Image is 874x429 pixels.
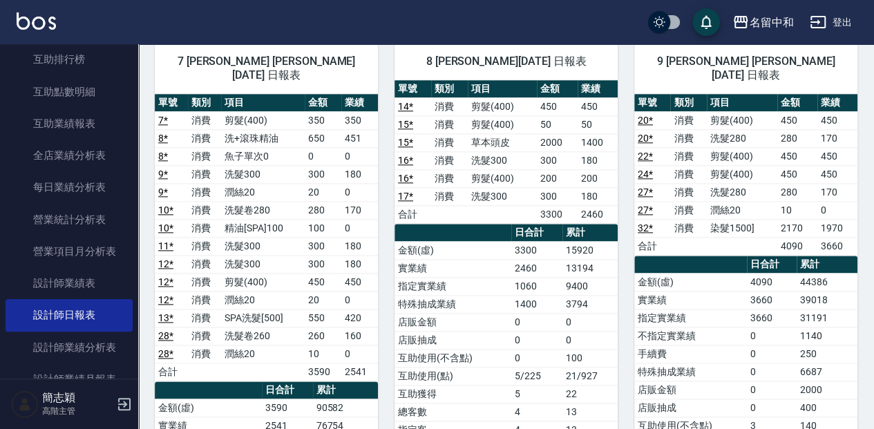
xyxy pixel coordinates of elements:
[511,349,562,367] td: 0
[411,55,601,68] span: 8 [PERSON_NAME][DATE] 日報表
[797,309,857,327] td: 31191
[468,97,537,115] td: 剪髮(400)
[341,291,378,309] td: 0
[221,129,304,147] td: 洗+滾珠精油
[6,332,133,363] a: 設計師業績分析表
[221,255,304,273] td: 洗髮300
[221,111,304,129] td: 剪髮(400)
[221,345,304,363] td: 潤絲20
[341,255,378,273] td: 180
[221,201,304,219] td: 洗髮卷280
[511,367,562,385] td: 5/225
[155,363,188,381] td: 合計
[537,80,577,98] th: 金額
[305,219,341,237] td: 100
[817,111,857,129] td: 450
[221,327,304,345] td: 洗髮卷260
[797,345,857,363] td: 250
[562,349,618,367] td: 100
[537,205,577,223] td: 3300
[817,219,857,237] td: 1970
[777,165,817,183] td: 450
[188,147,221,165] td: 消費
[747,273,797,291] td: 4090
[305,111,341,129] td: 350
[395,403,511,421] td: 總客數
[6,204,133,236] a: 營業統計分析表
[305,201,341,219] td: 280
[562,403,618,421] td: 13
[341,345,378,363] td: 0
[707,129,777,147] td: 洗髮280
[395,241,511,259] td: 金額(虛)
[262,399,312,417] td: 3590
[817,201,857,219] td: 0
[395,385,511,403] td: 互助獲得
[305,129,341,147] td: 650
[797,291,857,309] td: 39018
[670,201,707,219] td: 消費
[188,129,221,147] td: 消費
[777,183,817,201] td: 280
[511,259,562,277] td: 2460
[341,183,378,201] td: 0
[42,391,113,405] h5: 簡志穎
[777,111,817,129] td: 450
[262,381,312,399] th: 日合計
[634,237,671,255] td: 合計
[305,273,341,291] td: 450
[341,147,378,165] td: 0
[578,115,618,133] td: 50
[777,147,817,165] td: 450
[797,256,857,274] th: 累計
[707,201,777,219] td: 潤絲20
[341,327,378,345] td: 160
[670,94,707,112] th: 類別
[6,76,133,108] a: 互助點數明細
[634,94,857,256] table: a dense table
[305,345,341,363] td: 10
[817,183,857,201] td: 170
[188,94,221,112] th: 類別
[468,115,537,133] td: 剪髮(400)
[692,8,720,36] button: save
[797,327,857,345] td: 1140
[511,224,562,242] th: 日合計
[395,80,431,98] th: 單號
[562,367,618,385] td: 21/927
[707,165,777,183] td: 剪髮(400)
[747,381,797,399] td: 0
[341,94,378,112] th: 業績
[634,309,747,327] td: 指定實業績
[305,94,341,112] th: 金額
[221,273,304,291] td: 剪髮(400)
[537,97,577,115] td: 450
[341,129,378,147] td: 451
[6,267,133,299] a: 設計師業績表
[305,255,341,273] td: 300
[511,277,562,295] td: 1060
[305,363,341,381] td: 3590
[817,237,857,255] td: 3660
[670,219,707,237] td: 消費
[221,219,304,237] td: 精油[SPA]100
[707,147,777,165] td: 剪髮(400)
[468,187,537,205] td: 洗髮300
[562,224,618,242] th: 累計
[6,236,133,267] a: 營業項目月分析表
[395,295,511,313] td: 特殊抽成業績
[562,277,618,295] td: 9400
[777,201,817,219] td: 10
[188,201,221,219] td: 消費
[305,291,341,309] td: 20
[341,273,378,291] td: 450
[42,405,113,417] p: 高階主管
[670,165,707,183] td: 消費
[341,309,378,327] td: 420
[395,205,431,223] td: 合計
[341,165,378,183] td: 180
[6,44,133,75] a: 互助排行榜
[6,140,133,171] a: 全店業績分析表
[188,255,221,273] td: 消費
[6,171,133,203] a: 每日業績分析表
